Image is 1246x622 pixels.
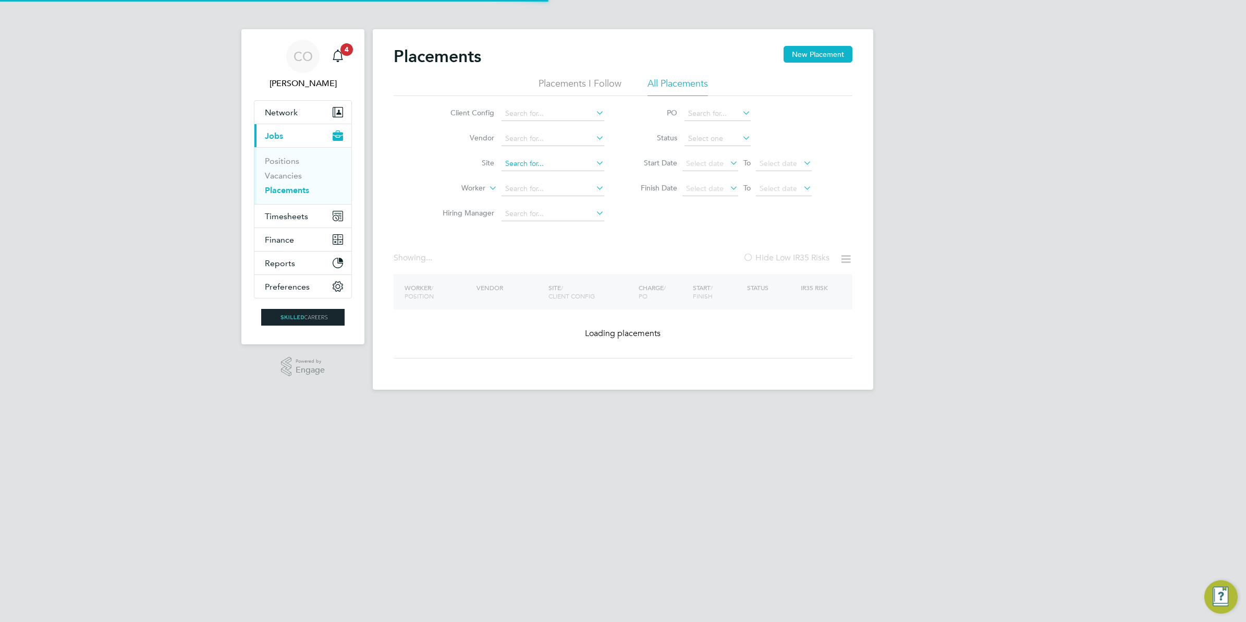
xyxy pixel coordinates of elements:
[743,253,829,263] label: Hide Low IR35 Risks
[265,156,299,166] a: Positions
[340,43,353,56] span: 4
[630,158,677,168] label: Start Date
[502,106,604,121] input: Search for...
[281,357,325,377] a: Powered byEngage
[265,235,294,245] span: Finance
[740,156,754,170] span: To
[394,46,481,67] h2: Placements
[265,171,302,181] a: Vacancies
[434,208,494,218] label: Hiring Manager
[327,40,348,73] a: 4
[254,124,351,147] button: Jobs
[434,133,494,142] label: Vendor
[686,159,724,168] span: Select date
[630,133,677,142] label: Status
[241,29,364,344] nav: Main navigation
[265,131,283,141] span: Jobs
[254,77,352,90] span: Craig O'Donovan
[434,108,494,117] label: Client Config
[686,184,724,193] span: Select date
[254,101,351,124] button: Network
[265,185,309,195] a: Placements
[502,207,604,221] input: Search for...
[740,181,754,195] span: To
[630,108,677,117] label: PO
[648,77,708,96] li: All Placements
[265,282,310,292] span: Preferences
[265,107,298,117] span: Network
[294,50,313,63] span: CO
[296,357,325,366] span: Powered by
[254,40,352,90] a: CO[PERSON_NAME]
[434,158,494,168] label: Site
[254,205,351,228] button: Timesheets
[685,131,751,146] input: Select one
[265,258,295,268] span: Reports
[254,147,351,204] div: Jobs
[630,183,677,193] label: Finish Date
[254,252,351,274] button: Reports
[760,159,797,168] span: Select date
[254,275,351,298] button: Preferences
[539,77,621,96] li: Placements I Follow
[254,309,352,326] a: Go to home page
[296,366,325,375] span: Engage
[685,106,751,121] input: Search for...
[760,184,797,193] span: Select date
[426,253,432,263] span: ...
[425,183,485,194] label: Worker
[254,228,351,251] button: Finance
[784,46,852,63] button: New Placement
[265,211,308,221] span: Timesheets
[502,131,604,146] input: Search for...
[1204,580,1238,614] button: Engage Resource Center
[502,157,604,171] input: Search for...
[261,309,345,326] img: skilledcareers-logo-retina.png
[394,253,434,264] div: Showing
[502,182,604,196] input: Search for...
